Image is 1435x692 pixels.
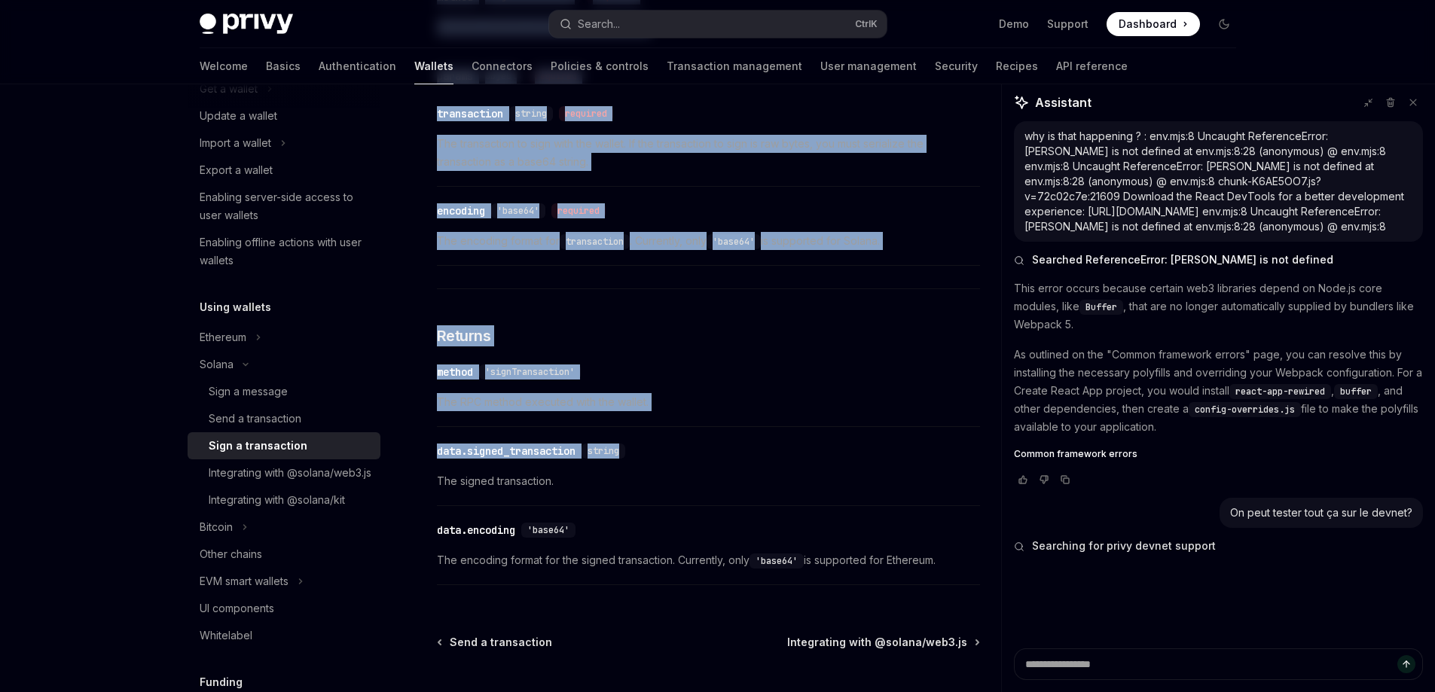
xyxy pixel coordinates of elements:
span: 'base64' [497,205,539,217]
a: Send a transaction [438,635,552,650]
span: The transaction to sign with the wallet. If the transaction to sign is raw bytes, you must serial... [437,135,980,171]
div: Search... [578,15,620,33]
span: string [515,108,547,120]
div: UI components [200,599,274,617]
a: Wallets [414,48,453,84]
div: required [559,106,613,121]
p: As outlined on the "Common framework errors" page, you can resolve this by installing the necessa... [1014,346,1423,436]
button: Send message [1397,655,1415,673]
span: The signed transaction. [437,472,980,490]
span: The RPC method executed with the wallet. [437,393,980,411]
button: Search...CtrlK [549,11,887,38]
a: Integrating with @solana/web3.js [787,635,979,650]
button: Toggle dark mode [1212,12,1236,36]
a: Connectors [472,48,533,84]
div: Enabling offline actions with user wallets [200,233,371,270]
a: Integrating with @solana/web3.js [188,459,380,486]
div: required [551,203,606,218]
div: Enabling server-side access to user wallets [200,188,371,224]
span: Integrating with @solana/web3.js [787,635,967,650]
div: Export a wallet [200,161,273,179]
span: string [588,445,619,457]
span: buffer [1340,386,1372,398]
a: Transaction management [667,48,802,84]
div: On peut tester tout ça sur le devnet? [1230,505,1412,520]
h5: Using wallets [200,298,271,316]
div: Ethereum [200,328,246,346]
p: This error occurs because certain web3 libraries depend on Node.js core modules, like , that are ... [1014,279,1423,334]
code: 'base64' [750,553,804,569]
a: Welcome [200,48,248,84]
span: 'base64' [527,524,569,536]
button: Searched ReferenceError: [PERSON_NAME] is not defined [1014,252,1423,267]
code: 'base64' [707,234,761,249]
a: Integrating with @solana/kit [188,486,380,514]
a: UI components [188,595,380,622]
div: data.encoding [437,523,515,538]
span: Searched ReferenceError: [PERSON_NAME] is not defined [1032,252,1333,267]
a: Basics [266,48,301,84]
h5: Funding [200,673,243,691]
a: Sign a transaction [188,432,380,459]
a: Authentication [319,48,396,84]
div: EVM smart wallets [200,572,289,590]
div: Integrating with @solana/web3.js [209,464,371,482]
a: Enabling server-side access to user wallets [188,184,380,229]
div: Integrating with @solana/kit [209,491,345,509]
a: User management [820,48,917,84]
span: Assistant [1035,93,1092,111]
span: Returns [437,325,491,346]
a: Support [1047,17,1088,32]
span: Ctrl K [855,18,878,30]
div: Other chains [200,545,262,563]
a: Security [935,48,978,84]
span: Dashboard [1119,17,1177,32]
div: Solana [200,355,234,373]
a: Common framework errors [1014,448,1423,460]
span: Common framework errors [1014,448,1137,460]
a: Export a wallet [188,157,380,184]
div: transaction [437,106,503,121]
a: Recipes [996,48,1038,84]
div: Whitelabel [200,626,252,645]
a: Sign a message [188,378,380,405]
div: Send a transaction [209,410,301,428]
a: Dashboard [1107,12,1200,36]
div: method [437,364,473,380]
div: Sign a message [209,383,288,401]
span: The encoding format for . Currently, only is supported for Solana. [437,232,980,250]
a: Send a transaction [188,405,380,432]
span: Searching for privy devnet support [1032,538,1216,553]
a: Policies & controls [551,48,649,84]
a: Demo [999,17,1029,32]
button: Searching for privy devnet support [1014,538,1423,553]
a: Update a wallet [188,102,380,130]
a: API reference [1056,48,1128,84]
code: transaction [560,234,630,249]
div: data.signed_transaction [437,444,576,459]
a: Other chains [188,541,380,568]
span: react-app-rewired [1235,386,1325,398]
span: The encoding format for the signed transaction. Currently, only is supported for Ethereum. [437,551,980,569]
div: encoding [437,203,485,218]
a: Enabling offline actions with user wallets [188,229,380,274]
span: Buffer [1085,301,1117,313]
div: Bitcoin [200,518,233,536]
div: Sign a transaction [209,437,307,455]
span: Send a transaction [450,635,552,650]
div: why is that happening ? : env.mjs:8 Uncaught ReferenceError: [PERSON_NAME] is not defined at env.... [1024,129,1412,234]
div: Update a wallet [200,107,277,125]
a: Whitelabel [188,622,380,649]
img: dark logo [200,14,293,35]
span: 'signTransaction' [485,366,575,378]
div: Import a wallet [200,134,271,152]
span: config-overrides.js [1195,404,1295,416]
